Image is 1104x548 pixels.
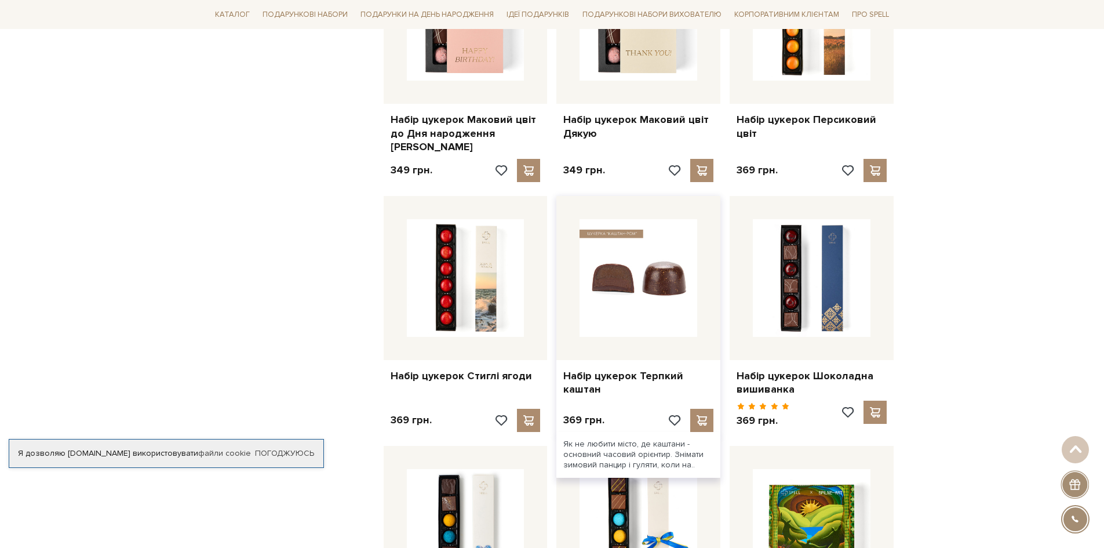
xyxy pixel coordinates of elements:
p: 349 грн. [391,164,432,177]
a: Каталог [210,6,254,24]
a: Набір цукерок Терпкий каштан [563,369,713,397]
a: Про Spell [847,6,894,24]
img: Набір цукерок Терпкий каштан [580,219,697,337]
a: Набір цукерок Шоколадна вишиванка [737,369,887,397]
p: 369 грн. [391,413,432,427]
a: Подарункові набори вихователю [578,5,726,24]
a: Подарункові набори [258,6,352,24]
a: Набір цукерок Персиковий цвіт [737,113,887,140]
a: Погоджуюсь [255,448,314,459]
a: Корпоративним клієнтам [730,5,844,24]
p: 369 грн. [737,414,789,427]
a: Подарунки на День народження [356,6,498,24]
p: 369 грн. [737,164,778,177]
a: Ідеї подарунків [502,6,574,24]
a: Набір цукерок Стиглі ягоди [391,369,541,383]
div: Я дозволяю [DOMAIN_NAME] використовувати [9,448,323,459]
a: файли cookie [198,448,251,458]
a: Набір цукерок Маковий цвіт Дякую [563,113,713,140]
div: Як не любити місто, де каштани - основний часовий орієнтир. Знімати зимовий панцир і гуляти, коли... [556,432,720,478]
a: Набір цукерок Маковий цвіт до Дня народження [PERSON_NAME] [391,113,541,154]
p: 369 грн. [563,413,604,427]
p: 349 грн. [563,164,605,177]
